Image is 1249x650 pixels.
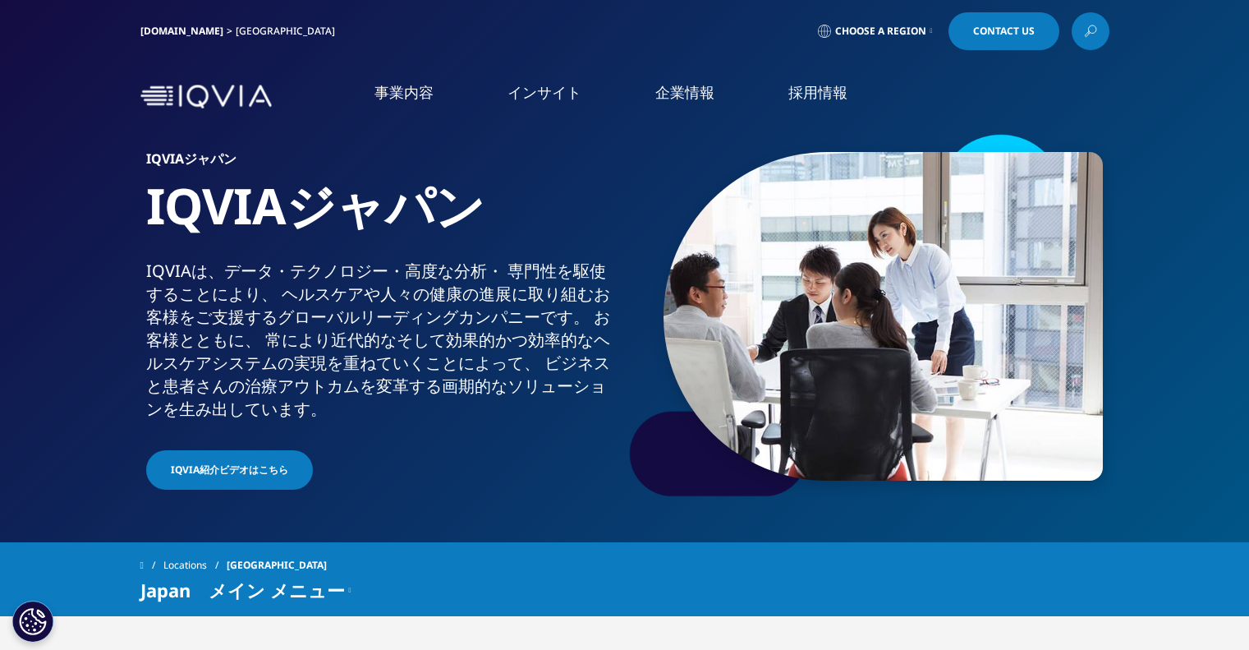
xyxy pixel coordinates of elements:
[236,25,342,38] div: [GEOGRAPHIC_DATA]
[140,24,223,38] a: [DOMAIN_NAME]
[278,58,1109,136] nav: Primary
[835,25,926,38] span: Choose a Region
[973,26,1035,36] span: Contact Us
[374,82,434,103] a: 事業内容
[171,463,288,477] span: IQVIA紹介ビデオはこちら
[140,580,345,600] span: Japan メイン メニュー
[664,152,1103,481] img: 873_asian-businesspeople-meeting-in-office.jpg
[507,82,581,103] a: インサイト
[12,601,53,642] button: Cookie 設定
[655,82,714,103] a: 企業情報
[146,175,618,260] h1: IQVIAジャパン
[146,152,618,175] h6: IQVIAジャパン
[788,82,847,103] a: 採用情報
[227,551,327,580] span: [GEOGRAPHIC_DATA]
[163,551,227,580] a: Locations
[146,450,313,490] a: IQVIA紹介ビデオはこちら
[948,12,1059,50] a: Contact Us
[146,260,618,421] div: IQVIAは、​データ・​テクノロジー・​高度な​分析・​ 専門性を​駆使する​ことに​より、​ ヘルスケアや​人々の​健康の​進展に​取り組む​お客様を​ご支援​する​グローバル​リーディング...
